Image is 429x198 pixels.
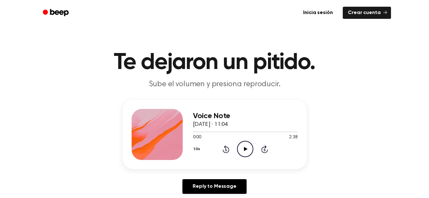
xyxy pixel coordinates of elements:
[193,144,203,155] button: 1.0x
[348,9,380,16] font: Crear cuenta
[297,5,339,20] a: Inicia sesión
[343,7,391,19] a: Crear cuenta
[289,134,297,141] span: 2:38
[51,51,378,74] h1: Te dejaron un pitido.
[38,7,74,19] a: Pitido
[193,134,201,141] span: 0:00
[193,112,298,120] h3: Voice Note
[182,179,246,194] a: Reply to Message
[193,122,228,127] span: [DATE] · 11:04
[92,79,337,90] p: Sube el volumen y presiona reproducir.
